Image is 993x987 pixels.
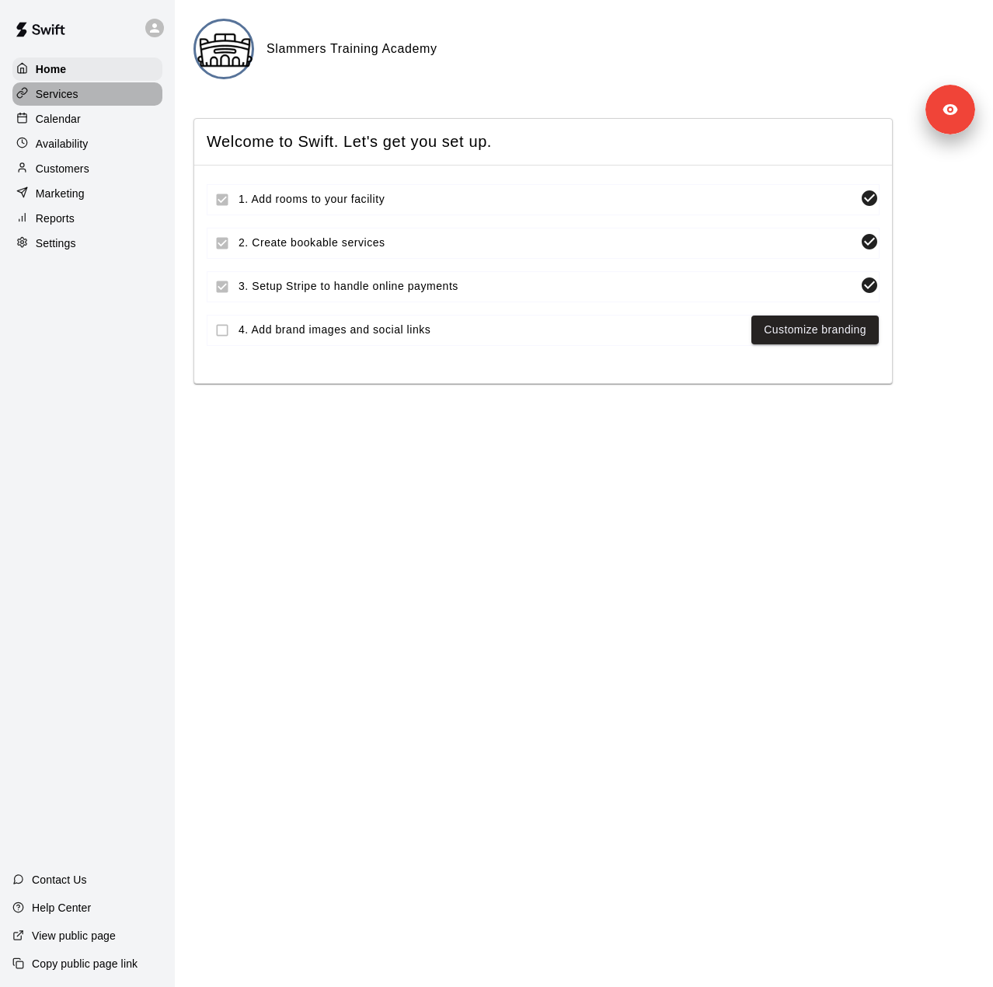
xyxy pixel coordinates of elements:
[32,872,87,888] p: Contact Us
[36,136,89,152] p: Availability
[196,21,254,79] img: Slammers Training Academy logo
[12,207,162,230] a: Reports
[12,182,162,205] a: Marketing
[239,191,854,208] span: 1. Add rooms to your facility
[36,61,67,77] p: Home
[32,956,138,971] p: Copy public page link
[12,107,162,131] a: Calendar
[12,157,162,180] a: Customers
[12,58,162,81] a: Home
[36,211,75,226] p: Reports
[239,322,745,338] span: 4. Add brand images and social links
[36,111,81,127] p: Calendar
[12,232,162,255] a: Settings
[267,39,437,59] h6: Slammers Training Academy
[36,186,85,201] p: Marketing
[751,316,879,344] button: Customize branding
[12,132,162,155] a: Availability
[207,131,880,152] span: Welcome to Swift. Let's get you set up.
[32,900,91,916] p: Help Center
[764,320,866,340] a: Customize branding
[32,928,116,943] p: View public page
[36,86,78,102] p: Services
[239,235,854,251] span: 2. Create bookable services
[36,235,76,251] p: Settings
[239,278,854,295] span: 3. Setup Stripe to handle online payments
[12,82,162,106] a: Services
[36,161,89,176] p: Customers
